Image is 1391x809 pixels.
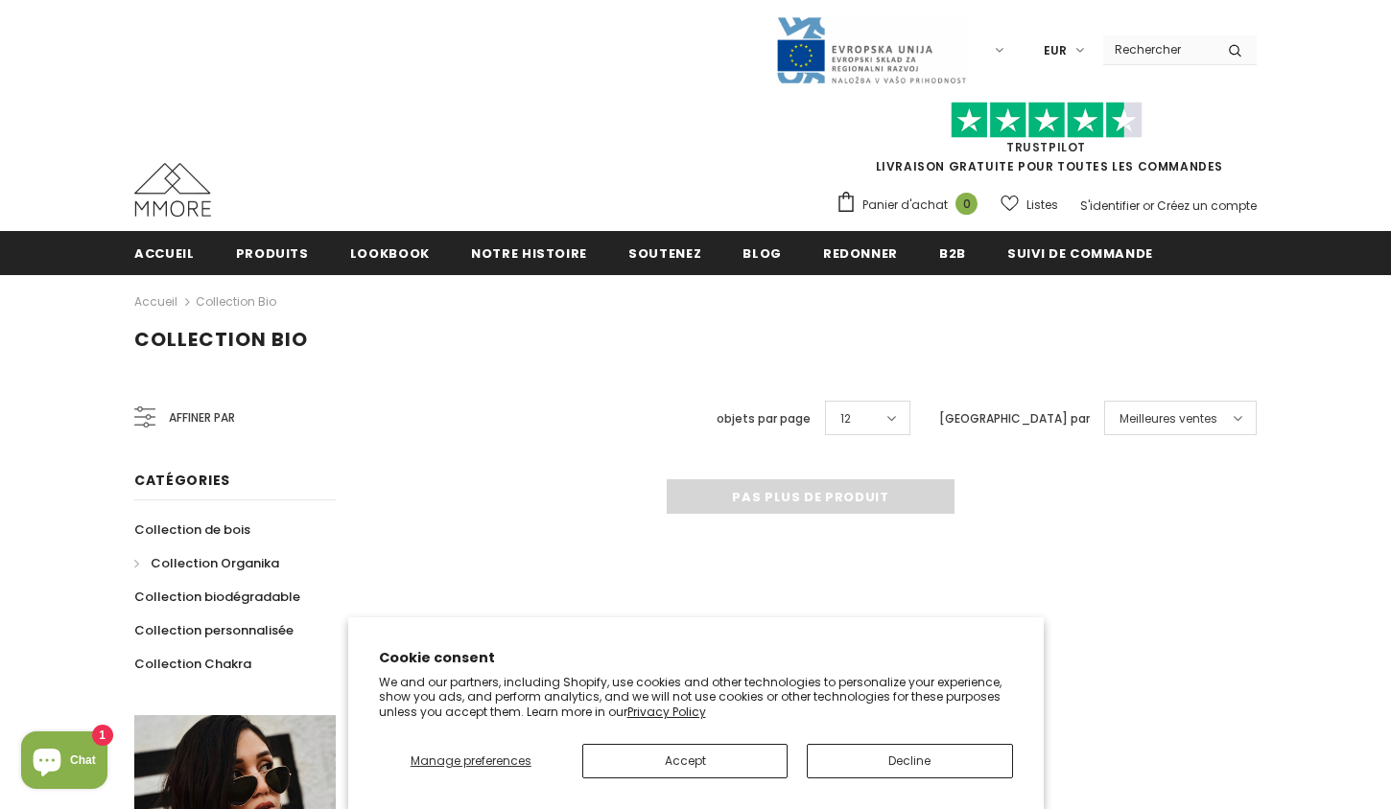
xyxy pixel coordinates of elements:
[862,196,948,215] span: Panier d'achat
[236,231,309,274] a: Produits
[134,471,230,490] span: Catégories
[134,513,250,546] a: Collection de bois
[743,244,782,263] span: Blog
[1143,197,1154,214] span: or
[134,231,195,274] a: Accueil
[411,752,531,769] span: Manage preferences
[134,647,251,681] a: Collection Chakra
[134,621,294,639] span: Collection personnalisée
[134,580,300,613] a: Collection biodégradable
[1120,409,1217,428] span: Meilleures ventes
[1080,197,1140,214] a: S'identifier
[379,675,1013,720] p: We and our partners, including Shopify, use cookies and other technologies to personalize your ex...
[951,102,1143,139] img: Faites confiance aux étoiles pilotes
[582,744,788,778] button: Accept
[134,244,195,263] span: Accueil
[939,409,1090,428] label: [GEOGRAPHIC_DATA] par
[955,193,978,215] span: 0
[1026,196,1058,215] span: Listes
[823,231,898,274] a: Redonner
[134,613,294,647] a: Collection personnalisée
[236,244,309,263] span: Produits
[1103,35,1214,63] input: Search Site
[151,554,279,572] span: Collection Organika
[134,163,211,217] img: Cas MMORE
[775,41,967,58] a: Javni Razpis
[15,731,113,794] inbox-online-store-chat: Shopify online store chat
[471,244,587,263] span: Notre histoire
[939,244,966,263] span: B2B
[836,110,1257,174] span: LIVRAISON GRATUITE POUR TOUTES LES COMMANDES
[134,290,177,313] a: Accueil
[196,293,276,310] a: Collection Bio
[823,244,898,263] span: Redonner
[350,244,430,263] span: Lookbook
[134,326,308,353] span: Collection Bio
[717,409,811,428] label: objets par page
[1157,197,1257,214] a: Créez un compte
[836,191,987,220] a: Panier d'achat 0
[1044,41,1067,60] span: EUR
[1001,188,1058,221] a: Listes
[134,546,279,580] a: Collection Organika
[471,231,587,274] a: Notre histoire
[1006,139,1086,155] a: TrustPilot
[840,409,851,428] span: 12
[134,655,251,673] span: Collection Chakra
[628,244,701,263] span: soutenez
[379,744,564,778] button: Manage preferences
[1007,231,1153,274] a: Suivi de commande
[807,744,1012,778] button: Decline
[169,407,235,428] span: Affiner par
[627,704,706,720] a: Privacy Policy
[350,231,430,274] a: Lookbook
[939,231,966,274] a: B2B
[379,648,1013,668] h2: Cookie consent
[134,520,250,539] span: Collection de bois
[743,231,782,274] a: Blog
[628,231,701,274] a: soutenez
[1007,244,1153,263] span: Suivi de commande
[134,588,300,606] span: Collection biodégradable
[775,15,967,85] img: Javni Razpis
